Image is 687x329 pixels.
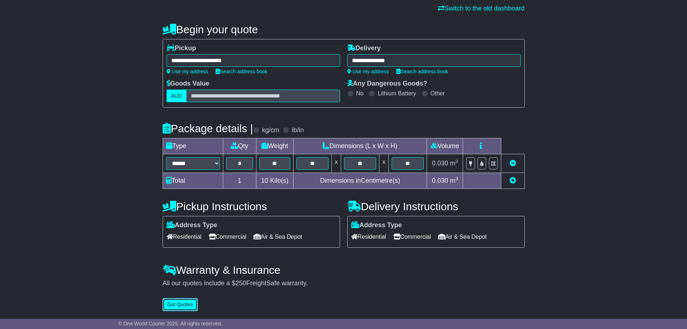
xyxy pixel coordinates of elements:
sup: 3 [455,159,458,164]
label: AUD [167,90,187,102]
a: Search address book [396,69,448,74]
h4: Warranty & Insurance [163,264,525,276]
label: kg/cm [262,126,279,134]
label: No [356,90,364,97]
td: Dimensions (L x W x H) [293,138,427,154]
label: lb/in [292,126,304,134]
span: Commercial [393,231,431,242]
span: m [450,160,458,167]
span: Air & Sea Depot [254,231,302,242]
span: m [450,177,458,184]
label: Delivery [347,44,381,52]
td: Total [163,173,223,189]
td: 1 [223,173,256,189]
a: Add new item [510,177,516,184]
td: Kilo(s) [256,173,294,189]
td: Dimensions in Centimetre(s) [293,173,427,189]
h4: Pickup Instructions [163,200,340,212]
td: Qty [223,138,256,154]
label: Address Type [351,221,402,229]
label: Goods Value [167,80,210,88]
h4: Begin your quote [163,23,525,35]
span: 0.030 [432,177,448,184]
span: © One World Courier 2025. All rights reserved. [118,321,223,326]
sup: 3 [455,176,458,181]
span: 250 [235,280,246,287]
span: 10 [261,177,268,184]
a: Use my address [167,69,208,74]
td: Weight [256,138,294,154]
span: Air & Sea Depot [438,231,487,242]
h4: Delivery Instructions [347,200,525,212]
span: 0.030 [432,160,448,167]
span: Commercial [209,231,246,242]
a: Remove this item [510,160,516,167]
a: Switch to the old dashboard [438,5,524,12]
span: Residential [167,231,202,242]
td: Volume [427,138,463,154]
label: Address Type [167,221,217,229]
label: Any Dangerous Goods? [347,80,427,88]
label: Other [431,90,445,97]
div: All our quotes include a $ FreightSafe warranty. [163,280,525,287]
label: Pickup [167,44,196,52]
td: x [331,154,341,173]
label: Lithium Battery [378,90,416,97]
td: Type [163,138,223,154]
h4: Package details | [163,122,253,134]
button: Get Quotes [163,298,198,311]
td: x [379,154,389,173]
span: Residential [351,231,386,242]
a: Search address book [216,69,268,74]
a: Use my address [347,69,389,74]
